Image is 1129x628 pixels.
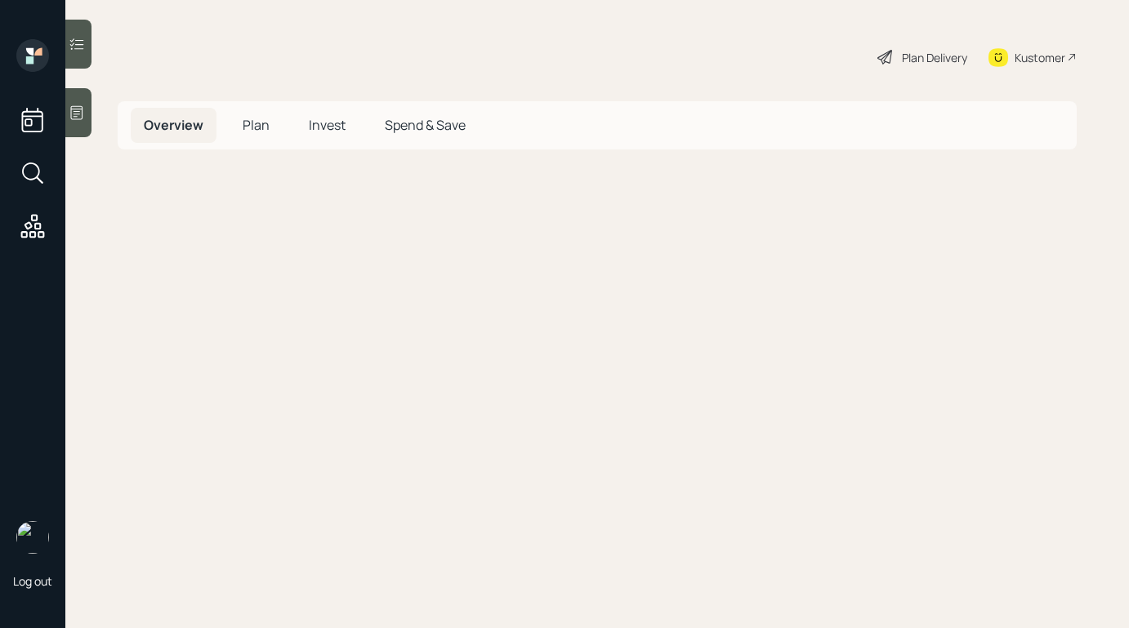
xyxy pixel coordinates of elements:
[1015,49,1065,66] div: Kustomer
[309,116,346,134] span: Invest
[16,521,49,554] img: robby-grisanti-headshot.png
[902,49,967,66] div: Plan Delivery
[13,573,52,589] div: Log out
[385,116,466,134] span: Spend & Save
[243,116,270,134] span: Plan
[144,116,203,134] span: Overview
